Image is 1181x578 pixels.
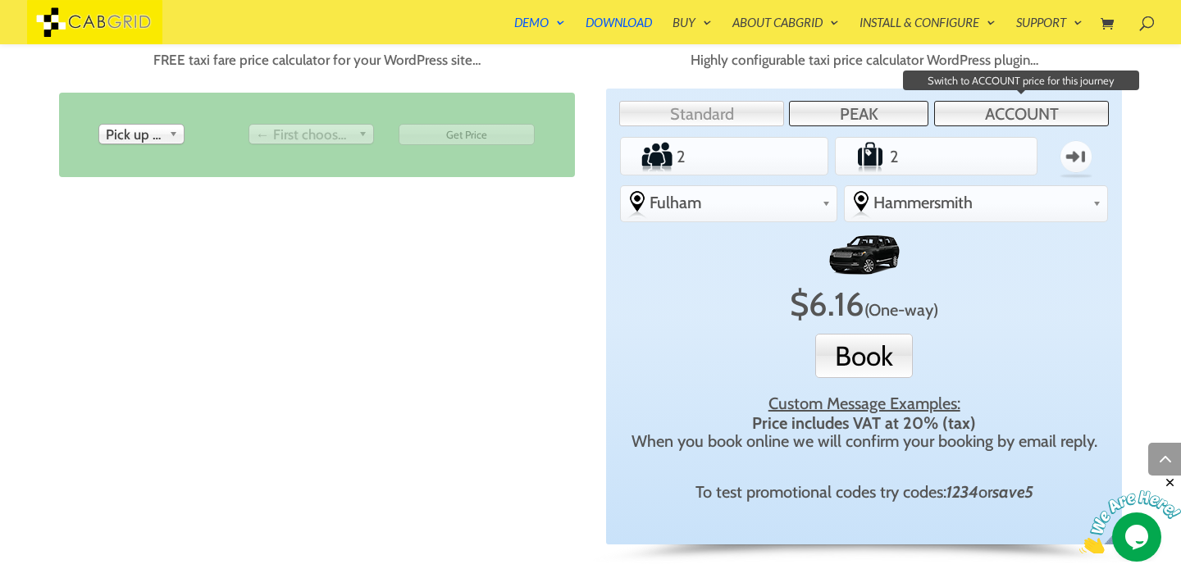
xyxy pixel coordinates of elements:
span: $ [790,284,809,324]
label: Number of Passengers [622,140,673,173]
div: Pick up [98,124,185,144]
label: One-way [1046,133,1106,180]
a: ACCOUNT [934,101,1109,126]
img: Chauffeur [823,235,905,275]
input: Number of Suitcases [887,140,985,173]
em: save5 [992,482,1033,502]
div: Drop off [249,124,374,144]
div: Select the place the starting address falls within [621,186,837,219]
label: Number of Suitcases [837,140,887,173]
a: CabGrid Taxi Plugin [27,11,162,29]
span: Pick up from [106,125,162,144]
a: Standard [619,101,784,126]
u: Custom Message Examples: [768,394,960,413]
input: Get Price [399,124,536,145]
a: Buy [673,16,712,44]
a: Install & Configure [860,16,996,44]
div: To test promotional codes try codes: or [627,482,1101,502]
em: 1234 [946,482,978,502]
button: Book [815,334,913,378]
a: PEAK [789,101,928,126]
span: Click to switch [864,300,938,320]
strong: Price includes VAT at 20% (tax) [752,413,976,433]
input: Number of Passengers [673,140,775,173]
a: About CabGrid [732,16,839,44]
a: Download [586,16,652,44]
span: 6.16 [809,284,864,324]
span: ← First choose pick up [256,125,352,144]
iframe: chat widget [1079,476,1181,553]
p: Highly configurable taxi price calculator WordPress plugin… [606,48,1122,72]
a: Demo [514,16,565,44]
span: Hammersmith [873,193,1087,212]
div: Select the place the destination address is within [845,186,1108,219]
span: Fulham [650,193,815,212]
div: When you book online we will confirm your booking by email reply. [627,413,1101,449]
p: FREE taxi fare price calculator for your WordPress site… [59,48,575,72]
a: Support [1016,16,1083,44]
